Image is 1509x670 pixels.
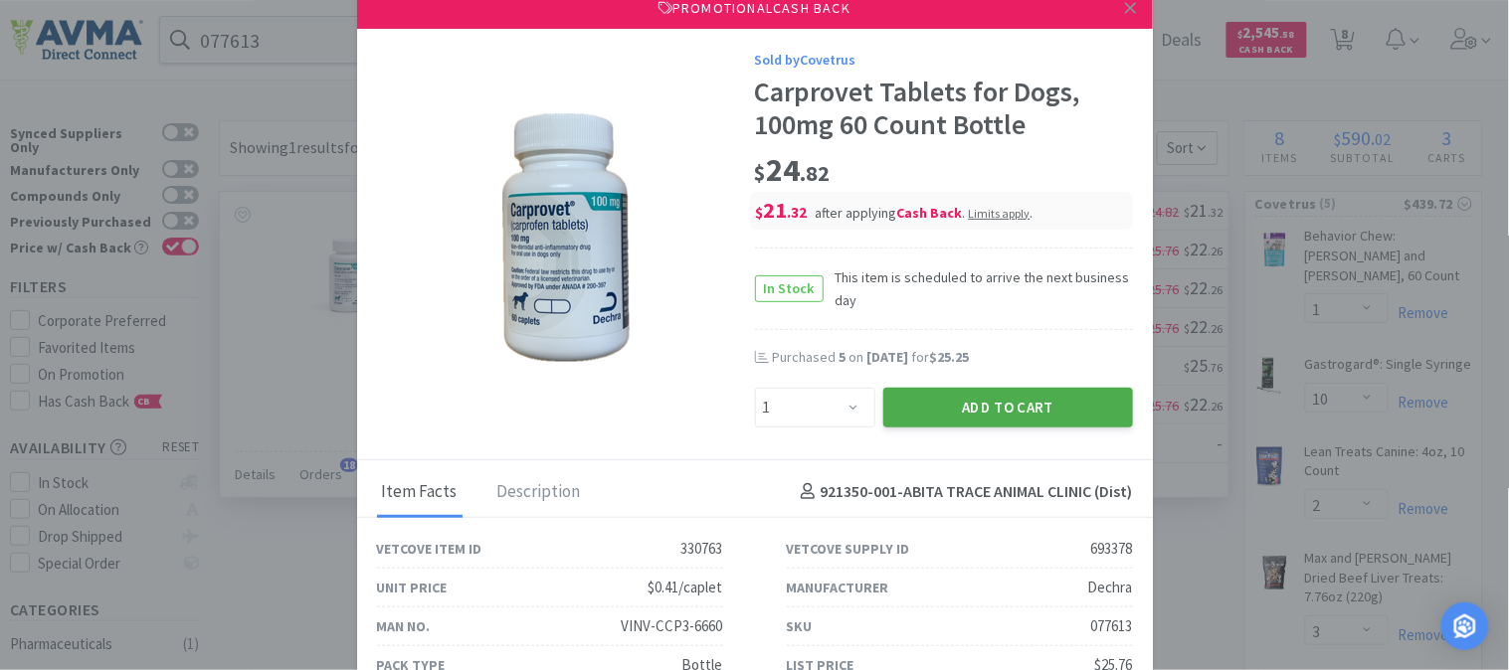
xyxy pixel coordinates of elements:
[502,113,630,362] img: 3b9b20b6d6714189bbd94692ba2d9396_693378.png
[622,614,723,638] div: VINV-CCP3-6660
[1091,614,1133,638] div: 077613
[824,266,1133,311] span: This item is scheduled to arrive the next business day
[756,196,808,224] span: 21
[755,159,767,187] span: $
[969,206,1031,221] span: Limits apply
[377,615,431,637] div: Man No.
[681,537,723,561] div: 330763
[788,203,808,222] span: . 32
[787,577,889,598] div: Manufacturer
[773,348,1133,368] div: Purchased on for
[840,348,847,366] span: 5
[1441,602,1489,650] div: Open Intercom Messenger
[787,538,910,560] div: Vetcove Supply ID
[756,203,764,222] span: $
[816,204,1034,222] span: after applying .
[801,159,831,187] span: . 82
[377,577,448,598] div: Unit Price
[492,468,586,518] div: Description
[755,76,1133,142] div: Carprovet Tablets for Dogs, 100mg 60 Count Bottle
[377,538,482,560] div: Vetcove Item ID
[867,348,909,366] span: [DATE]
[930,348,970,366] span: $25.25
[897,204,963,222] i: Cash Back
[883,388,1133,427] button: Add to Cart
[755,49,1133,71] div: Sold by Covetrus
[969,204,1034,222] div: .
[756,276,823,301] span: In Stock
[1091,537,1133,561] div: 693378
[787,615,813,637] div: SKU
[377,468,463,518] div: Item Facts
[793,479,1133,505] h4: 921350-001 - ABITA TRACE ANIMAL CLINIC (Dist)
[649,576,723,599] div: $0.41/caplet
[1088,576,1133,599] div: Dechra
[755,150,831,190] span: 24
